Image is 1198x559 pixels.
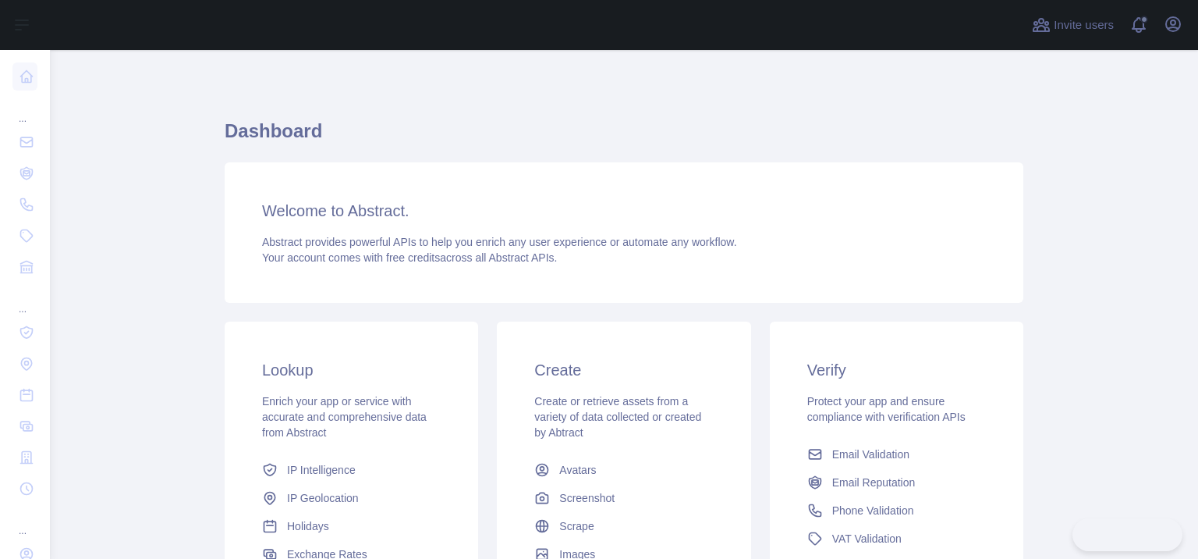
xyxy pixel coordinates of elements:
h3: Create [534,359,713,381]
span: Abstract provides powerful APIs to help you enrich any user experience or automate any workflow. [262,236,737,248]
h1: Dashboard [225,119,1023,156]
span: Protect your app and ensure compliance with verification APIs [807,395,966,423]
span: Your account comes with across all Abstract APIs. [262,251,557,264]
span: Enrich your app or service with accurate and comprehensive data from Abstract [262,395,427,439]
span: VAT Validation [832,531,902,547]
span: Holidays [287,518,329,534]
span: free credits [386,251,440,264]
h3: Welcome to Abstract. [262,200,986,222]
a: Avatars [528,456,719,484]
h3: Verify [807,359,986,381]
a: IP Intelligence [256,456,447,484]
span: Create or retrieve assets from a variety of data collected or created by Abtract [534,395,701,439]
span: Phone Validation [832,503,914,518]
span: Avatars [559,462,596,478]
a: Email Validation [801,440,992,468]
span: Screenshot [559,490,615,506]
a: Holidays [256,512,447,540]
div: ... [12,94,37,125]
a: Phone Validation [801,497,992,525]
a: Scrape [528,512,719,540]
span: Email Reputation [832,475,916,490]
span: Scrape [559,518,594,534]
a: VAT Validation [801,525,992,553]
span: Invite users [1054,16,1114,34]
iframe: Toggle Customer Support [1072,518,1182,551]
h3: Lookup [262,359,441,381]
span: IP Intelligence [287,462,356,478]
a: Email Reputation [801,468,992,497]
span: Email Validation [832,447,909,462]
div: ... [12,284,37,315]
a: Screenshot [528,484,719,512]
a: IP Geolocation [256,484,447,512]
button: Invite users [1029,12,1117,37]
span: IP Geolocation [287,490,359,506]
div: ... [12,506,37,537]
